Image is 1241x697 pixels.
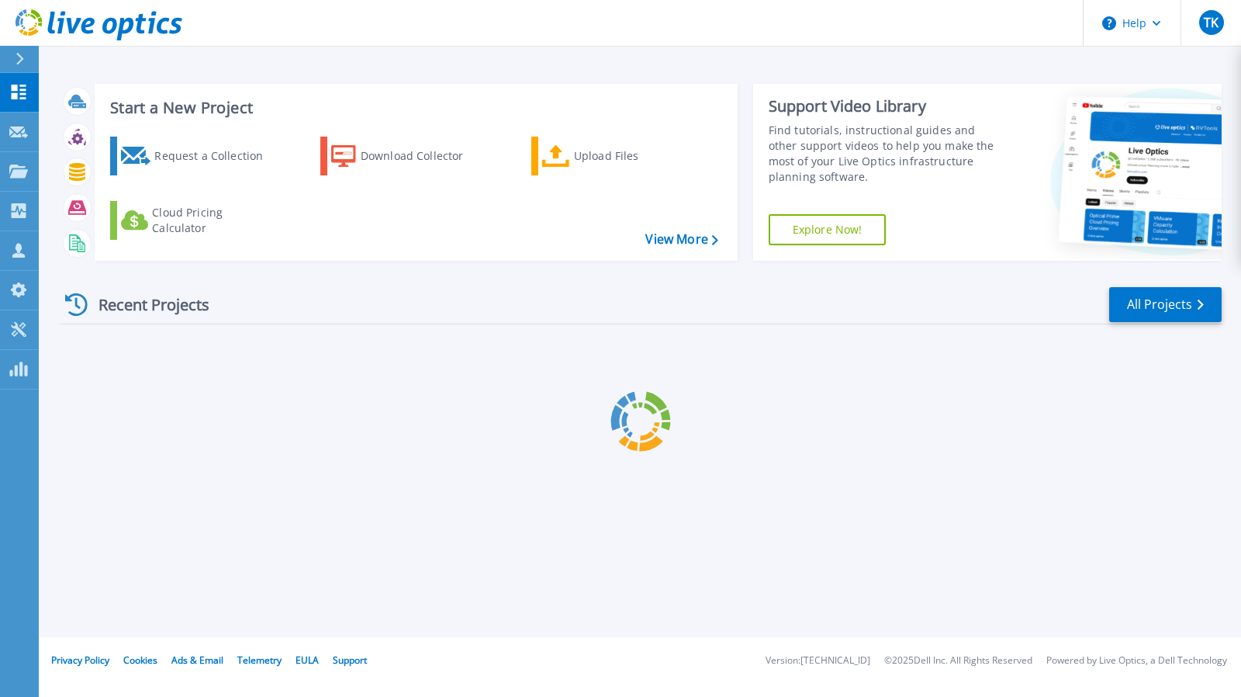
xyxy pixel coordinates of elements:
[769,123,1004,185] div: Find tutorials, instructional guides and other support videos to help you make the most of your L...
[123,654,157,667] a: Cookies
[769,214,887,245] a: Explore Now!
[152,205,276,236] div: Cloud Pricing Calculator
[296,654,319,667] a: EULA
[884,656,1032,666] li: © 2025 Dell Inc. All Rights Reserved
[1109,287,1222,322] a: All Projects
[574,140,698,172] div: Upload Files
[51,654,109,667] a: Privacy Policy
[110,201,283,240] a: Cloud Pricing Calculator
[531,137,704,175] a: Upload Files
[333,654,367,667] a: Support
[171,654,223,667] a: Ads & Email
[1046,656,1227,666] li: Powered by Live Optics, a Dell Technology
[110,99,717,116] h3: Start a New Project
[110,137,283,175] a: Request a Collection
[60,286,230,324] div: Recent Projects
[1204,16,1219,29] span: TK
[361,140,485,172] div: Download Collector
[769,96,1004,116] div: Support Video Library
[237,654,282,667] a: Telemetry
[154,140,278,172] div: Request a Collection
[645,232,717,247] a: View More
[320,137,493,175] a: Download Collector
[766,656,870,666] li: Version: [TECHNICAL_ID]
